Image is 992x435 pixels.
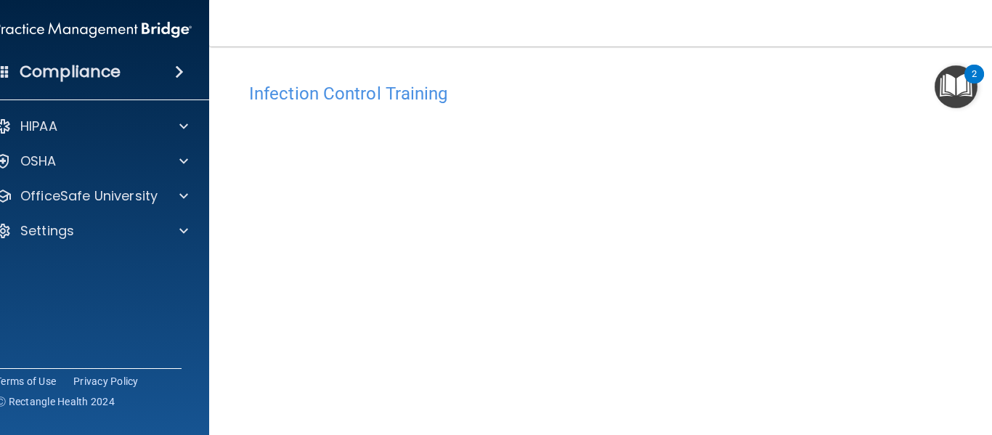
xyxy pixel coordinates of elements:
[249,84,975,103] h4: Infection Control Training
[972,74,977,93] div: 2
[20,222,74,240] p: Settings
[20,153,57,170] p: OSHA
[919,335,975,390] iframe: Drift Widget Chat Controller
[20,118,57,135] p: HIPAA
[20,62,121,82] h4: Compliance
[20,187,158,205] p: OfficeSafe University
[935,65,977,108] button: Open Resource Center, 2 new notifications
[73,374,139,389] a: Privacy Policy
